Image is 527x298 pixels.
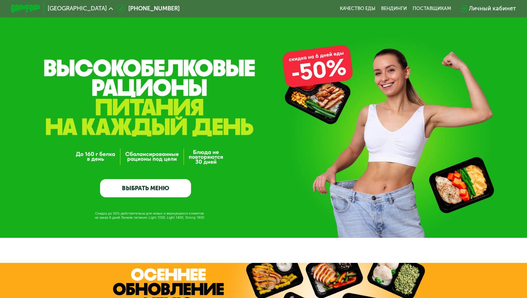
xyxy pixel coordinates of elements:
[117,4,180,13] a: [PHONE_NUMBER]
[381,6,407,11] a: Вендинги
[100,179,191,197] a: ВЫБРАТЬ МЕНЮ
[413,6,451,11] div: поставщикам
[469,4,516,13] div: Личный кабинет
[340,6,375,11] a: Качество еды
[48,6,107,11] span: [GEOGRAPHIC_DATA]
